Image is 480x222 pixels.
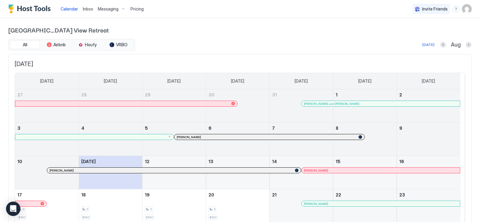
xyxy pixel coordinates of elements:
[333,156,397,167] a: August 15, 2025
[79,123,142,134] a: August 4, 2025
[79,156,142,189] td: August 11, 2025
[397,189,460,200] a: August 23, 2025
[83,6,93,11] span: Inbox
[116,42,127,47] span: VRBO
[8,5,53,14] a: Host Tools Logo
[269,123,333,156] td: August 7, 2025
[270,89,333,100] a: July 31, 2025
[49,169,74,172] span: [PERSON_NAME]
[145,159,149,164] span: 12
[8,39,135,50] div: tab-group
[208,159,213,164] span: 13
[79,189,142,200] a: August 18, 2025
[452,5,460,13] div: menu
[333,89,397,123] td: August 1, 2025
[270,123,333,134] a: August 7, 2025
[142,89,206,123] td: July 29, 2025
[15,89,79,123] td: July 27, 2025
[352,73,377,89] a: Friday
[304,202,328,206] span: [PERSON_NAME]
[177,135,201,139] span: [PERSON_NAME]
[304,102,457,106] div: [PERSON_NAME] and [PERSON_NAME]
[161,73,187,89] a: Tuesday
[40,78,53,84] span: [DATE]
[269,156,333,189] td: August 14, 2025
[142,123,206,134] a: August 5, 2025
[15,123,79,134] a: August 3, 2025
[142,156,206,167] a: August 12, 2025
[98,73,123,89] a: Monday
[81,192,86,197] span: 18
[399,126,402,131] span: 9
[289,73,314,89] a: Thursday
[336,159,340,164] span: 15
[41,41,71,49] button: Airbnb
[72,41,102,49] button: Houfy
[272,126,275,131] span: 7
[336,92,337,97] span: 1
[22,207,24,211] span: 3
[333,189,397,200] a: August 22, 2025
[206,156,269,189] td: August 13, 2025
[85,42,97,47] span: Houfy
[23,42,27,47] span: All
[440,42,446,48] button: Previous month
[142,123,206,156] td: August 5, 2025
[10,41,40,49] button: All
[304,102,359,106] span: [PERSON_NAME] and [PERSON_NAME]
[142,89,206,100] a: July 29, 2025
[208,126,211,131] span: 6
[145,92,151,97] span: 29
[142,189,206,200] a: August 19, 2025
[150,207,152,211] span: 3
[15,123,79,156] td: August 3, 2025
[34,73,59,89] a: Sunday
[15,156,79,189] td: August 10, 2025
[81,126,84,131] span: 4
[336,126,338,131] span: 8
[17,92,23,97] span: 27
[272,159,277,164] span: 14
[177,135,362,139] div: [PERSON_NAME]
[146,215,153,219] span: $450
[422,6,448,12] span: Invite Friends
[104,78,117,84] span: [DATE]
[81,159,96,164] span: [DATE]
[18,215,25,219] span: $450
[304,169,457,172] div: [PERSON_NAME]
[206,156,269,167] a: August 13, 2025
[79,89,142,100] a: July 28, 2025
[304,202,457,206] div: [PERSON_NAME]
[206,89,269,100] a: July 30, 2025
[333,123,397,156] td: August 8, 2025
[358,78,371,84] span: [DATE]
[61,6,78,11] span: Calendar
[336,192,341,197] span: 22
[86,207,88,211] span: 3
[304,169,328,172] span: [PERSON_NAME]
[270,156,333,167] a: August 14, 2025
[206,189,269,200] a: August 20, 2025
[79,156,142,167] a: August 11, 2025
[272,192,277,197] span: 21
[333,123,397,134] a: August 8, 2025
[422,42,434,47] div: [DATE]
[142,156,206,189] td: August 12, 2025
[295,78,308,84] span: [DATE]
[82,215,89,219] span: $450
[333,89,397,100] a: August 1, 2025
[145,192,150,197] span: 19
[130,6,144,12] span: Pricing
[397,123,460,134] a: August 9, 2025
[103,41,133,49] button: VRBO
[206,123,269,134] a: August 6, 2025
[397,89,460,100] a: August 2, 2025
[53,42,66,47] span: Airbnb
[462,4,472,14] div: User profile
[17,192,22,197] span: 17
[83,6,93,12] a: Inbox
[231,78,244,84] span: [DATE]
[399,92,402,97] span: 2
[397,156,460,167] a: August 16, 2025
